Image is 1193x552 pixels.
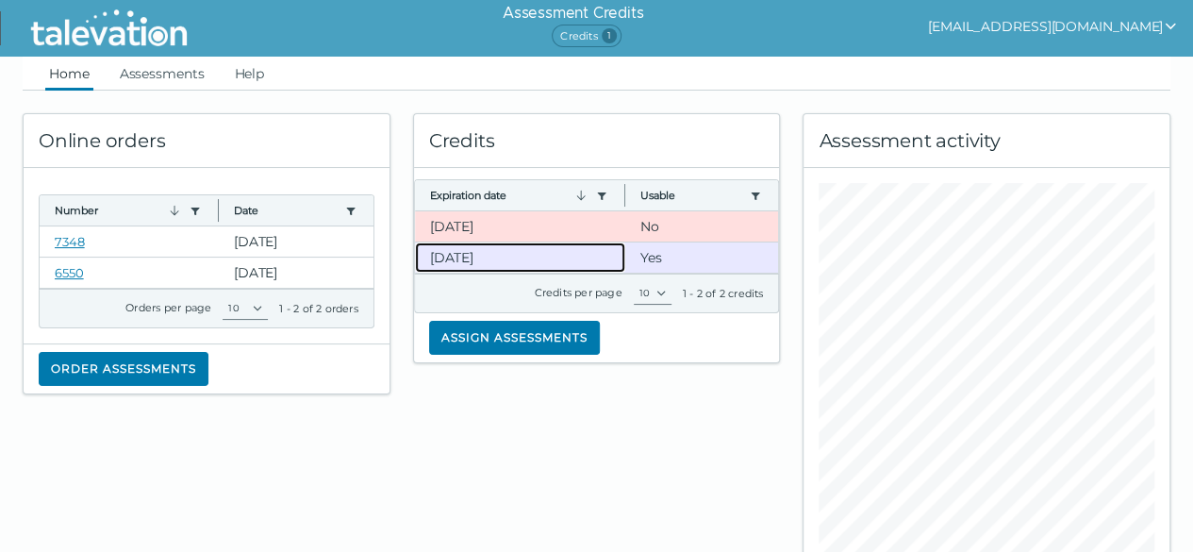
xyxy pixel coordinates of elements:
clr-dg-cell: [DATE] [219,258,373,288]
div: 1 - 2 of 2 credits [683,286,764,301]
clr-dg-cell: No [625,211,778,242]
a: Help [231,57,269,91]
div: 1 - 2 of 2 orders [279,301,357,316]
button: Order assessments [39,352,208,386]
div: Assessment activity [804,114,1169,168]
div: Credits [414,114,780,168]
img: Talevation_Logo_Transparent_white.png [23,5,195,52]
a: 7348 [55,234,85,249]
button: Usable [640,188,742,203]
a: Home [45,57,93,91]
h6: Assessment Credits [503,2,643,25]
button: Expiration date [430,188,588,203]
label: Credits per page [535,286,622,299]
button: show user actions [928,15,1178,38]
a: Assessments [116,57,208,91]
span: 1 [602,28,617,43]
a: 6550 [55,265,84,280]
button: Number [55,203,182,218]
div: Online orders [24,114,389,168]
button: Column resize handle [619,175,631,215]
clr-dg-cell: [DATE] [219,226,373,257]
label: Orders per page [125,301,211,314]
clr-dg-cell: [DATE] [415,243,625,273]
button: Assign assessments [429,321,600,355]
button: Date [234,203,338,218]
clr-dg-cell: [DATE] [415,211,625,242]
span: Credits [552,25,621,47]
button: Column resize handle [212,190,224,230]
clr-dg-cell: Yes [625,243,778,273]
